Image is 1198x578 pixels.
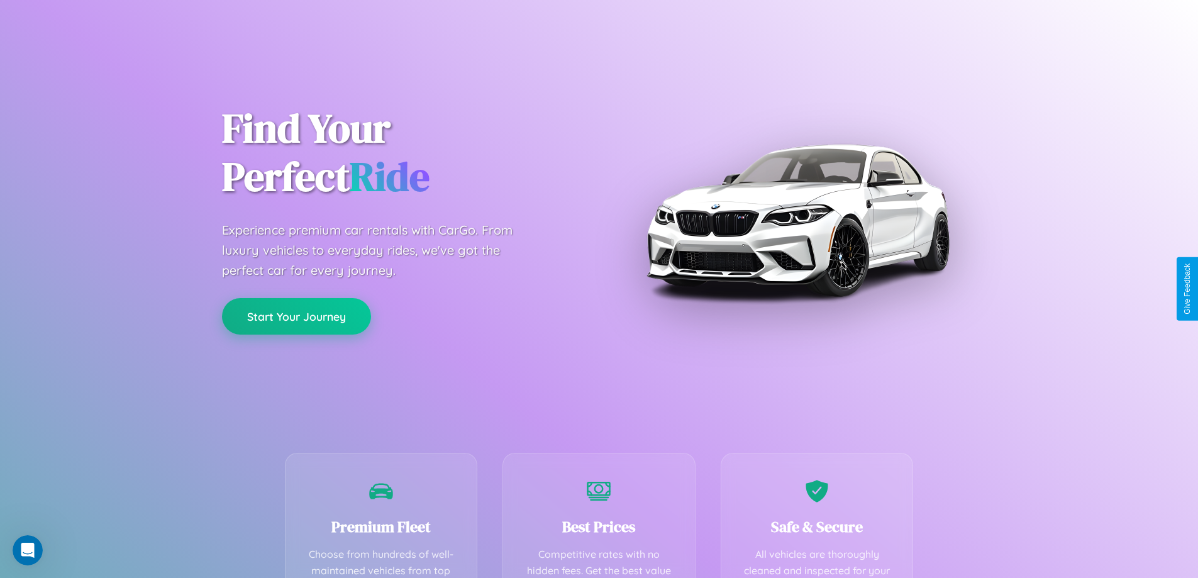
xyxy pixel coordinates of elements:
iframe: Intercom live chat [13,535,43,565]
p: Experience premium car rentals with CarGo. From luxury vehicles to everyday rides, we've got the ... [222,220,536,281]
button: Start Your Journey [222,298,371,335]
h3: Best Prices [522,516,676,537]
img: Premium BMW car rental vehicle [640,63,955,377]
h3: Safe & Secure [740,516,894,537]
div: Give Feedback [1183,264,1192,314]
span: Ride [350,149,430,204]
h1: Find Your Perfect [222,104,580,201]
h3: Premium Fleet [304,516,458,537]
